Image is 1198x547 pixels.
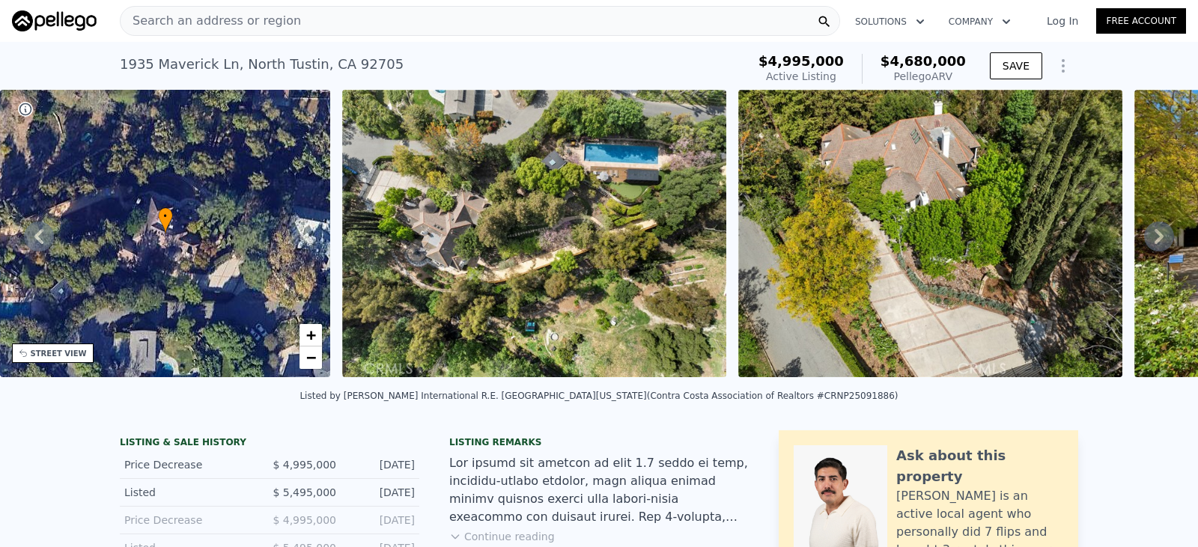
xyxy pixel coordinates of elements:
[738,90,1122,377] img: Sale: 166283739 Parcel: 63033486
[31,348,87,359] div: STREET VIEW
[896,445,1063,487] div: Ask about this property
[449,529,555,544] button: Continue reading
[1029,13,1096,28] a: Log In
[273,514,336,526] span: $ 4,995,000
[12,10,97,31] img: Pellego
[766,70,836,82] span: Active Listing
[348,457,415,472] div: [DATE]
[348,485,415,500] div: [DATE]
[1048,51,1078,81] button: Show Options
[273,459,336,471] span: $ 4,995,000
[158,210,173,223] span: •
[124,457,258,472] div: Price Decrease
[299,391,898,401] div: Listed by [PERSON_NAME] International R.E. [GEOGRAPHIC_DATA][US_STATE] (Contra Costa Association ...
[120,436,419,451] div: LISTING & SALE HISTORY
[299,324,322,346] a: Zoom in
[342,90,726,377] img: Sale: 166283739 Parcel: 63033486
[124,513,258,528] div: Price Decrease
[937,8,1023,35] button: Company
[124,485,258,500] div: Listed
[306,348,316,367] span: −
[348,513,415,528] div: [DATE]
[1096,8,1186,34] a: Free Account
[273,486,336,498] span: $ 5,495,000
[843,8,937,35] button: Solutions
[449,454,749,526] div: Lor ipsumd sit ametcon ad elit 1.7 seddo ei temp, incididu-utlabo etdolor, magn aliqua enimad min...
[120,54,404,75] div: 1935 Maverick Ln , North Tustin , CA 92705
[158,207,173,233] div: •
[990,52,1042,79] button: SAVE
[121,12,301,30] span: Search an address or region
[449,436,749,448] div: Listing remarks
[758,53,844,69] span: $4,995,000
[881,69,966,84] div: Pellego ARV
[299,346,322,369] a: Zoom out
[306,326,316,344] span: +
[881,53,966,69] span: $4,680,000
